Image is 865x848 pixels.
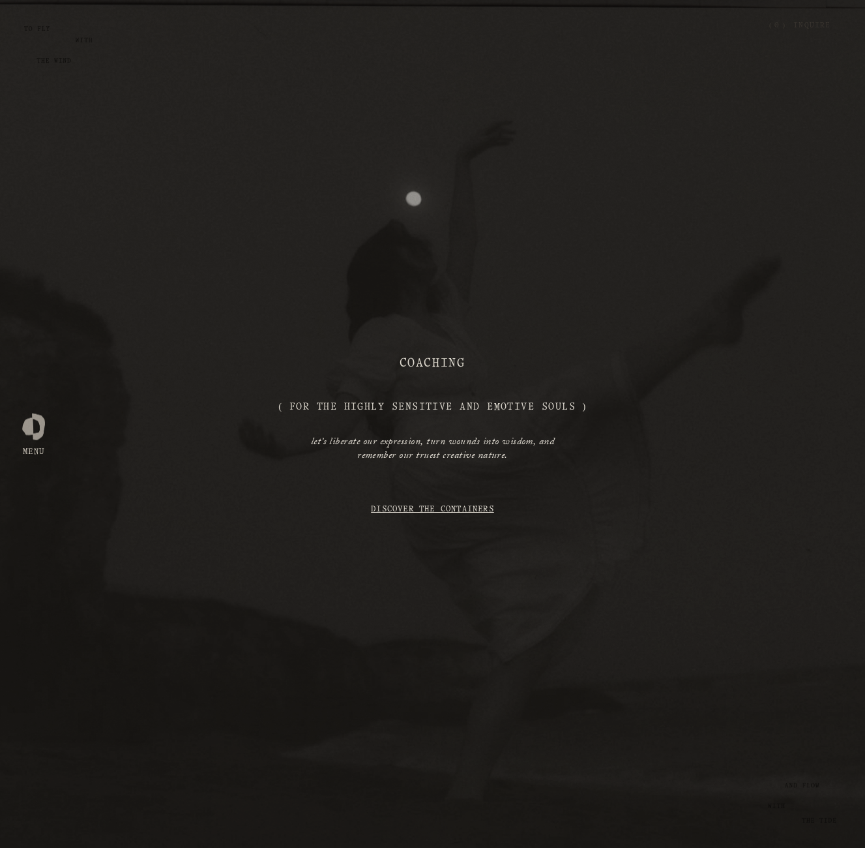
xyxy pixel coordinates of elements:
a: Discover the Containers [371,497,494,522]
span: ) [782,22,785,29]
span: ( [769,22,772,29]
strong: coaching [400,358,465,369]
span: 0 [774,22,779,29]
a: Inquire [793,15,830,38]
em: let’s liberate our expression, turn wounds into wisdom, and remember our truest creative nature. [311,434,557,466]
a: 0 items in cart [769,21,785,31]
h2: ( For the Highly Sensitive and Emotive Souls ) [200,401,664,414]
